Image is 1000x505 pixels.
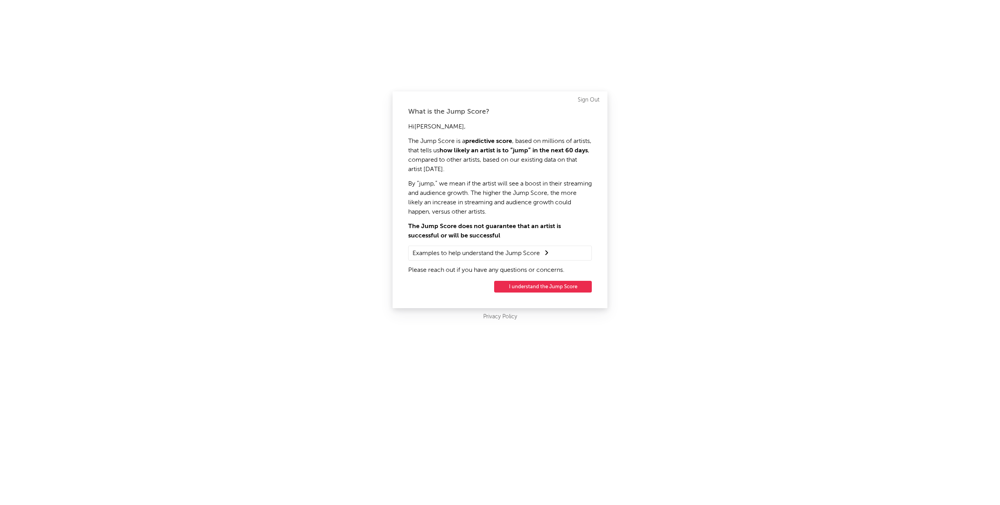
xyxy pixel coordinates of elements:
strong: how likely an artist is to “jump” in the next 60 days [439,148,588,154]
button: I understand the Jump Score [494,281,592,293]
a: Sign Out [578,95,600,105]
div: What is the Jump Score? [408,107,592,116]
p: Hi [PERSON_NAME] , [408,122,592,132]
a: Privacy Policy [483,312,517,322]
p: Please reach out if you have any questions or concerns. [408,266,592,275]
summary: Examples to help understand the Jump Score [412,248,587,258]
strong: The Jump Score does not guarantee that an artist is successful or will be successful [408,223,561,239]
strong: predictive score [465,138,512,145]
p: By “jump,” we mean if the artist will see a boost in their streaming and audience growth. The hig... [408,179,592,217]
p: The Jump Score is a , based on millions of artists, that tells us , compared to other artists, ba... [408,137,592,174]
